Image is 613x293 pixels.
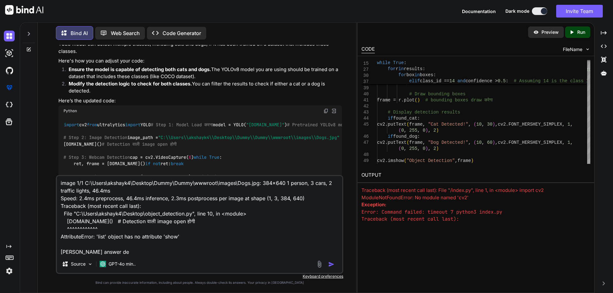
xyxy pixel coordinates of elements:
[358,168,594,183] h2: OUTPUT
[64,108,77,114] span: Python
[388,66,396,71] span: for
[481,140,484,145] span: ,
[406,79,417,84] span: True
[495,140,497,145] span: ,
[4,65,15,76] img: githubDark
[100,261,106,267] img: GPT-4o mini
[541,29,559,35] p: Preview
[102,141,177,147] span: # Detection वाली image open होगी
[425,128,428,133] span: )
[514,78,592,84] span: # Assuming 14 is the class ID
[492,140,495,145] span: )
[377,158,404,163] span: cv2.imshow
[145,161,150,166] span: if
[417,116,420,121] span: :
[476,140,482,145] span: 10
[58,57,342,65] p: Here's how you can adjust your code:
[417,98,420,103] span: )
[425,146,428,151] span: )
[476,122,482,127] span: 10
[191,174,306,179] span: # Initialize a flag to check for cats or dogs
[4,266,15,276] img: settings
[328,261,335,267] img: icon
[361,187,590,201] div: Traceback (most recent call last): File "/index.py", line 1, in <module> import cv2 ModuleNotFoun...
[506,78,508,84] span: :
[178,174,189,179] span: True
[487,140,492,145] span: 60
[401,128,404,133] span: 0
[458,158,471,163] span: frame
[409,92,465,97] span: # Draw bounding boxes
[409,128,417,133] span: 255
[4,31,15,41] img: darkChat
[436,128,439,133] span: )
[471,158,473,163] span: )
[462,8,496,15] button: Documentation
[158,135,339,141] span: "C:\\Users\\akshayk4\\Desktop\\Dummy\\Dummy\\wwwroot\\images\\Dogs.jpg"
[433,146,436,151] span: 2
[361,67,369,73] span: 27
[69,66,342,80] p: The YOLOv8 model you are using should be trained on a dataset that includes these classes (like C...
[361,91,369,97] div: 40
[498,122,562,127] span: cv2.FONT_HERSHEY_SIMPLEX
[404,158,406,163] span: (
[209,154,219,160] span: True
[163,29,201,37] p: Code Generator
[473,140,476,145] span: (
[87,261,93,267] img: Pick Models
[109,261,136,267] p: GPT-4o min..
[577,29,585,35] p: Run
[377,140,406,145] span: cv2.putText
[5,5,43,15] img: Bind AI
[533,29,539,35] img: preview
[153,161,161,166] span: not
[458,78,465,84] span: and
[361,121,369,128] div: 45
[361,134,369,140] div: 46
[414,72,420,77] span: in
[409,140,422,145] span: frame
[4,48,15,59] img: darkAi-studio
[465,78,498,84] span: confidence >
[69,66,211,72] strong: Ensure the model is capable of detecting both cats and dogs.
[492,122,495,127] span: )
[436,146,439,151] span: )
[377,98,415,103] span: frame = r.plot
[57,176,342,255] textarea: image 1/1 C:\Users\akshayk4\Desktop\Dummy\Dummy\wwwroot\images\Dogs.jpg: 384x640 1 person, 3 cars...
[468,140,471,145] span: ,
[388,134,393,139] span: if
[396,66,398,71] span: r
[194,154,207,160] span: while
[487,122,492,127] span: 30
[455,158,457,163] span: ,
[361,103,369,109] div: 42
[567,140,570,145] span: 1
[404,128,406,133] span: ,
[4,82,15,93] img: premium
[56,280,343,285] p: Bind can provide inaccurate information, including about people. Always double-check its answers....
[64,135,127,141] span: # Step 2: Image Detection
[125,122,140,128] span: import
[361,152,369,158] div: 48
[69,81,192,87] strong: Modify the detection logic to check for both classes.
[361,109,369,115] div: 43
[393,116,417,121] span: found_cat
[69,80,342,95] p: You can filter the results to check if either a cat or a dog is detected.
[423,146,425,151] span: 0
[361,85,369,91] div: 39
[462,9,496,14] span: Documentation
[388,116,393,121] span: if
[420,78,449,84] span: class_id ==
[74,174,102,179] span: # Detection
[404,60,406,65] span: :
[361,73,369,79] span: 30
[56,274,343,279] p: Keyboard preferences
[414,98,417,103] span: (
[422,140,425,145] span: ,
[433,128,436,133] span: 2
[481,122,484,127] span: ,
[398,72,406,77] span: for
[111,29,140,37] p: Web Search
[171,161,184,166] span: break
[361,201,386,208] strong: Exception:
